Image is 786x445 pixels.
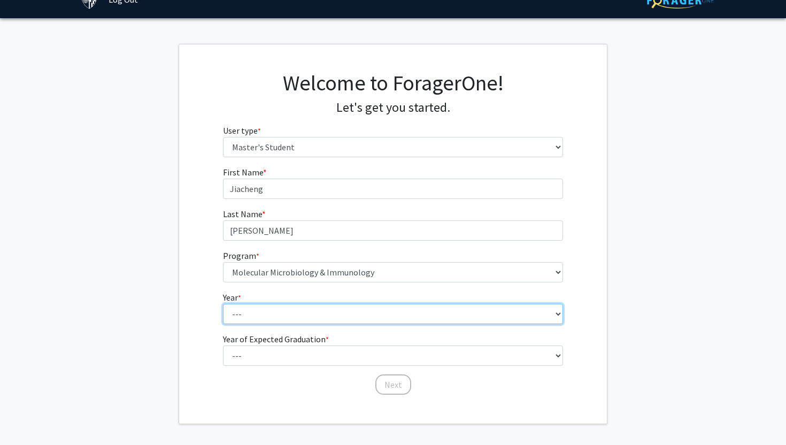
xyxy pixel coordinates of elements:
h4: Let's get you started. [223,100,564,116]
label: Program [223,249,259,262]
iframe: Chat [8,397,45,437]
label: User type [223,124,261,137]
span: First Name [223,167,263,178]
label: Year [223,291,241,304]
h1: Welcome to ForagerOne! [223,70,564,96]
label: Year of Expected Graduation [223,333,329,346]
span: Last Name [223,209,262,219]
button: Next [375,374,411,395]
